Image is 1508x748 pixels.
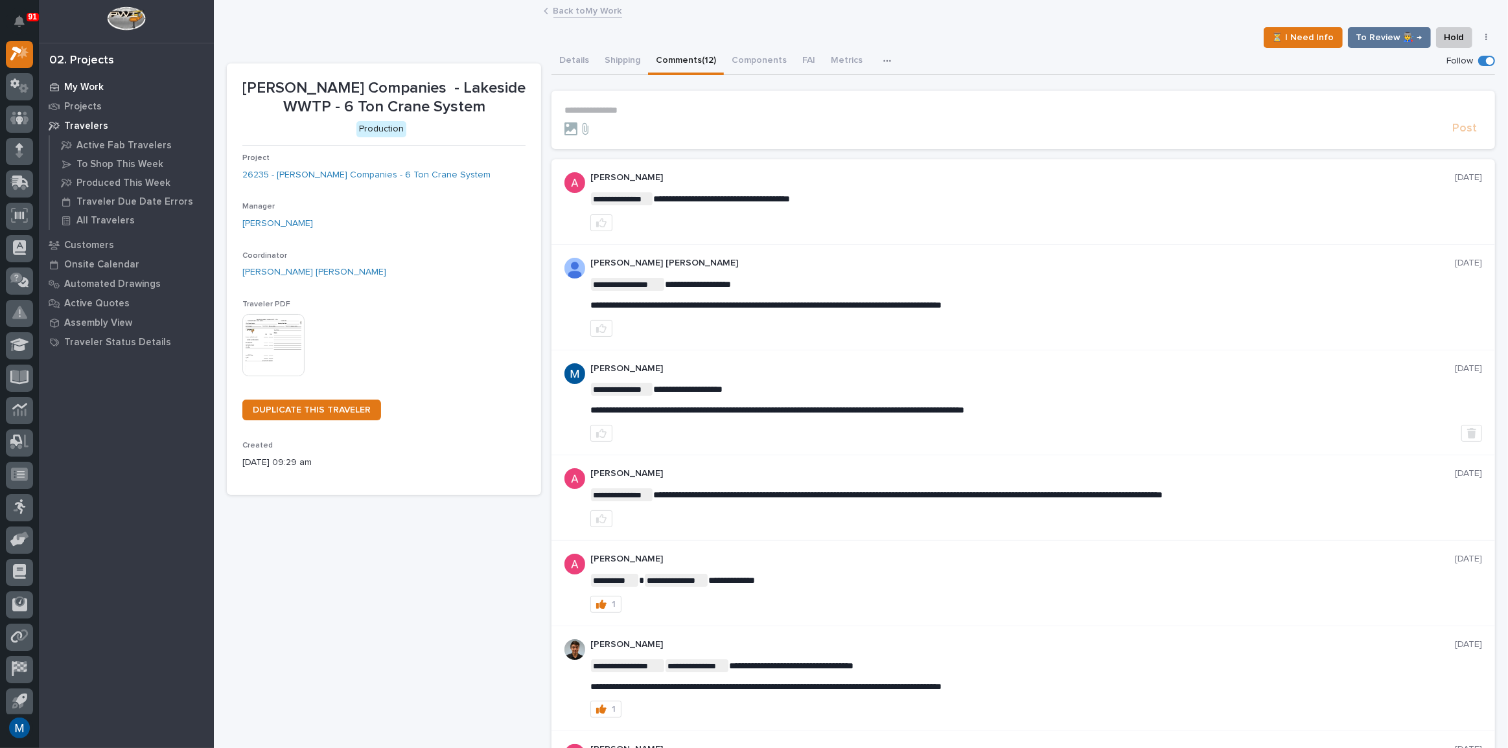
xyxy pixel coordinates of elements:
[590,214,612,231] button: like this post
[612,600,616,609] div: 1
[564,258,585,278] img: AD_cMMRcK_lR-hunIWE1GUPcUjzJ19X9Uk7D-9skk6qMORDJB_ZroAFOMmnE07bDdh4EHUMJPuIZ72TfOWJm2e1TqCAEecOOP...
[1455,172,1482,183] p: [DATE]
[1348,27,1431,48] button: To Review 👨‍🏭 →
[50,174,214,192] a: Produced This Week
[590,596,621,613] button: 1
[590,554,1455,565] p: [PERSON_NAME]
[64,240,114,251] p: Customers
[253,405,371,414] span: DUPLICATE THIS TRAVELER
[1436,27,1472,48] button: Hold
[590,258,1455,269] p: [PERSON_NAME] [PERSON_NAME]
[76,159,163,170] p: To Shop This Week
[1455,363,1482,374] p: [DATE]
[590,425,612,442] button: like this post
[64,120,108,132] p: Travelers
[242,266,386,279] a: [PERSON_NAME] [PERSON_NAME]
[29,12,37,21] p: 91
[39,293,214,313] a: Active Quotes
[76,177,170,189] p: Produced This Week
[1452,121,1477,136] span: Post
[50,155,214,173] a: To Shop This Week
[590,320,612,337] button: like this post
[49,54,114,68] div: 02. Projects
[16,16,33,36] div: Notifications91
[242,154,270,162] span: Project
[1356,30,1422,45] span: To Review 👨‍🏭 →
[648,48,724,75] button: Comments (12)
[242,400,381,420] a: DUPLICATE THIS TRAVELER
[242,442,273,449] span: Created
[76,140,172,152] p: Active Fab Travelers
[590,701,621,718] button: 1
[39,274,214,293] a: Automated Drawings
[242,168,491,182] a: 26235 - [PERSON_NAME] Companies - 6 Ton Crane System
[553,3,622,17] a: Back toMy Work
[590,172,1455,183] p: [PERSON_NAME]
[242,252,287,260] span: Coordinator
[64,101,102,113] p: Projects
[242,79,526,117] p: [PERSON_NAME] Companies - Lakeside WWTP - 6 Ton Crane System
[564,639,585,660] img: AOh14Gjx62Rlbesu-yIIyH4c_jqdfkUZL5_Os84z4H1p=s96-c
[64,337,171,348] p: Traveler Status Details
[1455,639,1482,650] p: [DATE]
[242,456,526,470] p: [DATE] 09:29 am
[597,48,648,75] button: Shipping
[76,215,135,227] p: All Travelers
[1455,258,1482,269] p: [DATE]
[1461,425,1482,442] button: Delete post
[1455,554,1482,565] p: [DATE]
[39,235,214,255] a: Customers
[1446,56,1473,67] p: Follow
[64,278,161,290] p: Automated Drawings
[1264,27,1343,48] button: ⏳ I Need Info
[1444,30,1464,45] span: Hold
[1447,121,1482,136] button: Post
[1455,468,1482,479] p: [DATE]
[823,48,870,75] button: Metrics
[564,554,585,574] img: ACg8ocKcMZQ4tabbC1K-lsv7XHeQNnaFu4gsgPufzKnNmz0_a9aUSA=s96-c
[612,705,616,714] div: 1
[39,77,214,96] a: My Work
[50,136,214,154] a: Active Fab Travelers
[50,211,214,229] a: All Travelers
[564,172,585,193] img: ACg8ocKcMZQ4tabbC1K-lsv7XHeQNnaFu4gsgPufzKnNmz0_a9aUSA=s96-c
[107,6,145,30] img: Workspace Logo
[590,468,1455,479] p: [PERSON_NAME]
[64,82,104,93] p: My Work
[724,48,795,75] button: Components
[39,96,214,116] a: Projects
[551,48,597,75] button: Details
[564,363,585,384] img: ACg8ocIvjV8JvZpAypjhyiWMpaojd8dqkqUuCyfg92_2FdJdOC49qw=s96-c
[76,196,193,208] p: Traveler Due Date Errors
[242,300,290,308] span: Traveler PDF
[590,363,1455,374] p: [PERSON_NAME]
[356,121,406,137] div: Production
[64,298,130,310] p: Active Quotes
[590,510,612,527] button: like this post
[242,217,313,231] a: [PERSON_NAME]
[590,639,1455,650] p: [PERSON_NAME]
[1272,30,1334,45] span: ⏳ I Need Info
[39,332,214,352] a: Traveler Status Details
[564,468,585,489] img: ACg8ocKcMZQ4tabbC1K-lsv7XHeQNnaFu4gsgPufzKnNmz0_a9aUSA=s96-c
[39,116,214,135] a: Travelers
[6,714,33,742] button: users-avatar
[6,8,33,35] button: Notifications
[242,203,275,210] span: Manager
[50,192,214,210] a: Traveler Due Date Errors
[39,255,214,274] a: Onsite Calendar
[39,313,214,332] a: Assembly View
[64,317,132,329] p: Assembly View
[795,48,823,75] button: FAI
[64,259,139,271] p: Onsite Calendar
